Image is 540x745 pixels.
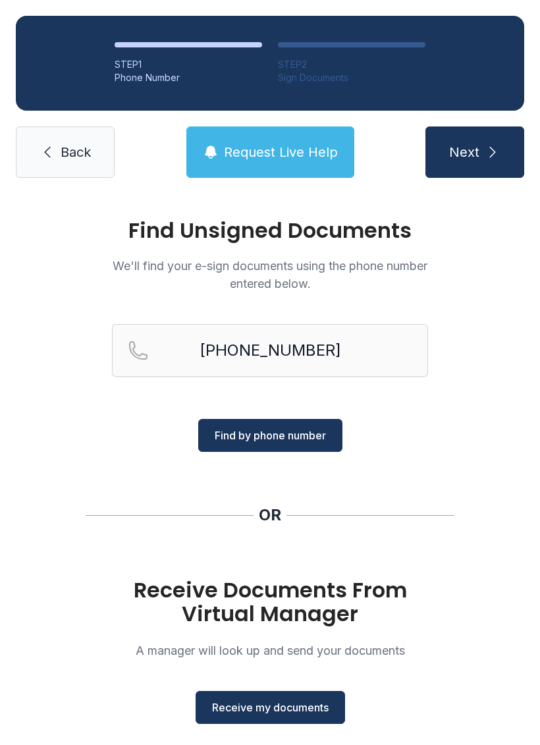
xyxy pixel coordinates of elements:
[61,143,91,161] span: Back
[112,642,428,659] p: A manager will look up and send your documents
[259,505,281,526] div: OR
[112,578,428,626] h1: Receive Documents From Virtual Manager
[112,257,428,292] p: We'll find your e-sign documents using the phone number entered below.
[278,71,425,84] div: Sign Documents
[215,428,326,443] span: Find by phone number
[278,58,425,71] div: STEP 2
[115,71,262,84] div: Phone Number
[224,143,338,161] span: Request Live Help
[115,58,262,71] div: STEP 1
[112,324,428,377] input: Reservation phone number
[449,143,479,161] span: Next
[212,700,329,715] span: Receive my documents
[112,220,428,241] h1: Find Unsigned Documents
